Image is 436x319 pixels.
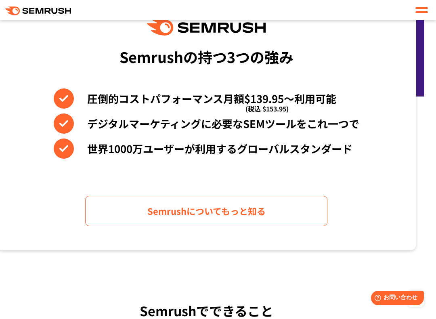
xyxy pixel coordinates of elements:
[119,42,293,71] div: Semrushの持つ3つの強み
[245,99,289,119] span: (税込 $153.95)
[54,139,359,159] li: 世界1000万ユーザーが利用するグローバルスタンダード
[54,88,359,109] li: 圧倒的コストパフォーマンス月額$139.95〜利用可能
[54,113,359,134] li: デジタルマーケティングに必要なSEMツールをこれ一つで
[147,204,266,218] span: Semrushについてもっと知る
[85,196,327,226] a: Semrushについてもっと知る
[364,288,427,310] iframe: Help widget launcher
[147,20,266,36] img: Semrush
